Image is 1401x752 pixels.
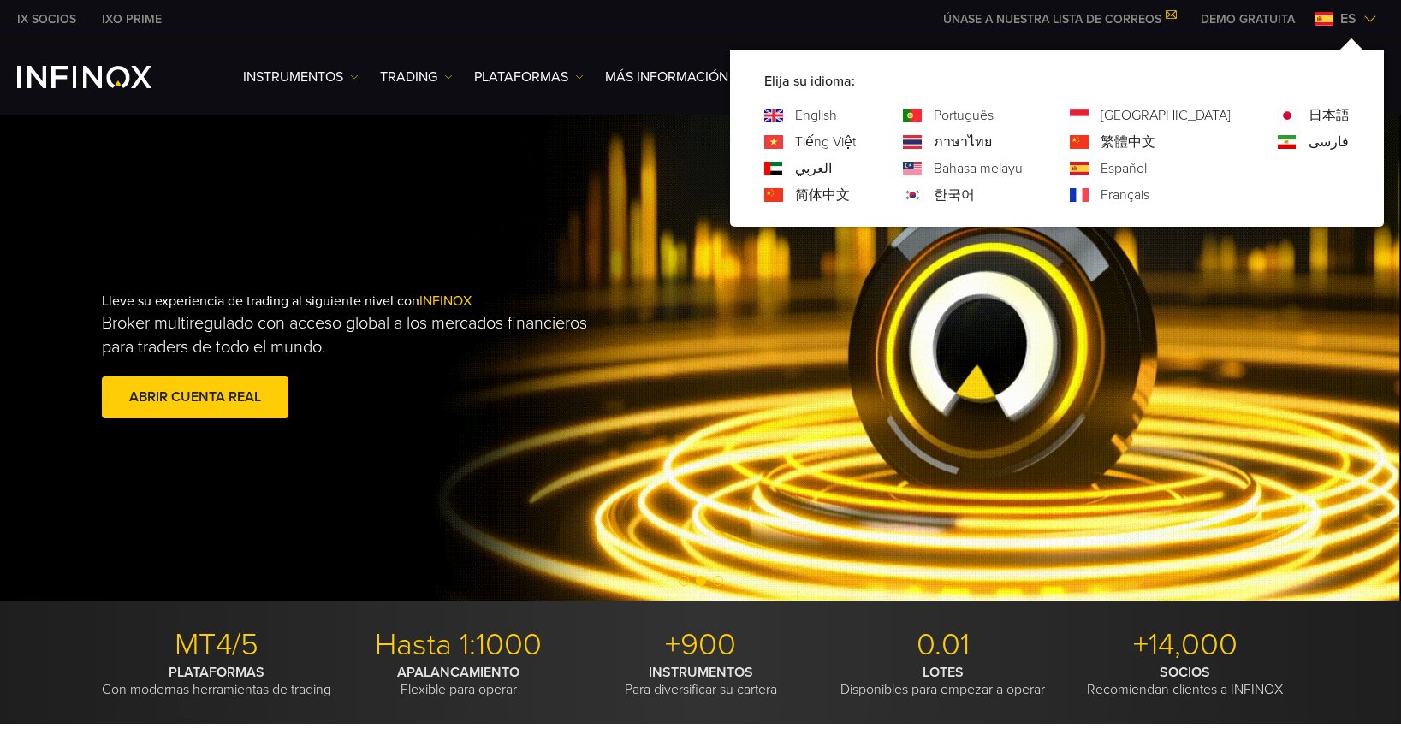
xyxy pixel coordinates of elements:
[243,67,359,87] a: Instrumentos
[1101,185,1149,205] a: Language
[102,376,288,418] a: ABRIR CUENTA REAL
[102,265,737,450] div: Lleve su experiencia de trading al siguiente nivel con
[828,664,1058,698] p: Disponibles para empezar a operar
[828,626,1058,664] p: 0.01
[169,664,264,681] strong: PLATAFORMAS
[344,664,573,698] p: Flexible para operar
[1101,158,1147,179] a: Language
[102,626,331,664] p: MT4/5
[605,67,764,87] a: Más información en
[474,67,584,87] a: PLATAFORMAS
[1333,9,1363,29] span: es
[397,664,519,681] strong: APALANCAMIENTO
[17,66,192,88] a: INFINOX Logo
[934,158,1023,179] a: Language
[930,12,1188,27] a: ÚNASE A NUESTRA LISTA DE CORREOS
[934,105,994,126] a: Language
[795,185,850,205] a: Language
[4,10,89,28] a: INFINOX
[1071,664,1300,698] p: Recomiendan clientes a INFINOX
[419,293,472,310] span: INFINOX
[1188,10,1308,28] a: INFINOX MENU
[679,576,689,586] span: Go to slide 1
[1071,626,1300,664] p: +14,000
[649,664,753,681] strong: INSTRUMENTOS
[923,664,964,681] strong: LOTES
[1160,664,1210,681] strong: SOCIOS
[380,67,453,87] a: TRADING
[795,158,832,179] a: Language
[1101,132,1155,152] a: Language
[344,626,573,664] p: Hasta 1:1000
[795,132,856,152] a: Language
[102,664,331,698] p: Con modernas herramientas de trading
[1309,105,1350,126] a: Language
[696,576,706,586] span: Go to slide 2
[934,185,975,205] a: Language
[934,132,992,152] a: Language
[713,576,723,586] span: Go to slide 3
[586,626,816,664] p: +900
[1309,132,1349,152] a: Language
[1101,105,1231,126] a: Language
[795,105,837,126] a: Language
[89,10,175,28] a: INFINOX
[586,664,816,698] p: Para diversificar su cartera
[764,71,1350,92] p: Elija su idioma:
[102,311,610,359] p: Broker multiregulado con acceso global a los mercados financieros para traders de todo el mundo.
